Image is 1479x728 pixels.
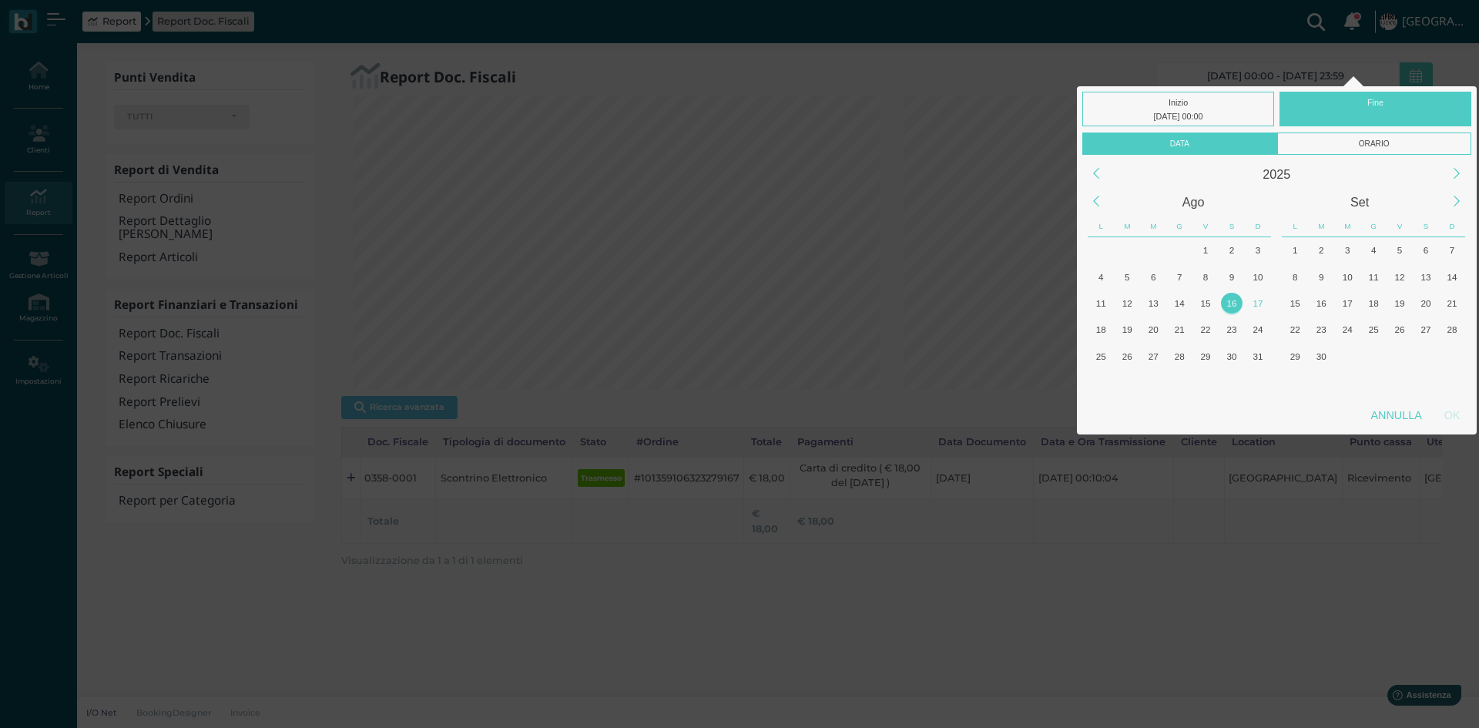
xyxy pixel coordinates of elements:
div: Giovedì, Settembre 11 [1360,263,1387,290]
div: Martedì, Agosto 26 [1114,343,1140,369]
div: Oggi, Domenica, Agosto 17 [1245,290,1271,317]
div: 20 [1415,293,1436,314]
div: Mercoledì, Settembre 3 [1334,237,1360,263]
div: Lunedì, Agosto 25 [1088,343,1114,369]
div: 7 [1169,267,1190,287]
div: Venerdì, Settembre 19 [1387,290,1413,317]
div: 21 [1169,319,1190,340]
div: Domenica, Settembre 7 [1245,370,1271,396]
div: Inizio [1082,92,1274,126]
div: 9 [1221,267,1242,287]
div: Martedì, Settembre 9 [1308,263,1334,290]
div: Martedì, Ottobre 7 [1308,370,1334,396]
div: Mercoledì, Luglio 30 [1140,237,1166,263]
div: 9 [1311,267,1332,287]
div: Giovedì, Agosto 14 [1166,290,1192,317]
div: Venerdì [1387,216,1413,237]
div: 25 [1363,319,1384,340]
div: 24 [1247,319,1268,340]
div: Domenica, Ottobre 12 [1439,370,1465,396]
div: Martedì [1308,216,1334,237]
div: 29 [1285,346,1306,367]
div: Giovedì, Settembre 4 [1360,237,1387,263]
div: 5 [1390,240,1410,260]
div: 13 [1415,267,1436,287]
div: Venerdì, Agosto 29 [1192,343,1219,369]
div: 20 [1143,319,1164,340]
div: Mercoledì, Agosto 6 [1140,263,1166,290]
div: Sabato, Agosto 9 [1219,263,1245,290]
div: Domenica, Agosto 24 [1245,317,1271,343]
div: 21 [1441,293,1462,314]
div: Mercoledì, Settembre 24 [1334,317,1360,343]
div: Martedì, Settembre 30 [1308,343,1334,369]
div: 30 [1221,346,1242,367]
div: Domenica, Agosto 10 [1245,263,1271,290]
div: Domenica [1439,216,1465,237]
div: Lunedì, Settembre 1 [1088,370,1114,396]
div: Lunedì, Agosto 11 [1088,290,1114,317]
div: [DATE] 00:00 [1086,109,1271,123]
div: 8 [1285,267,1306,287]
div: 30 [1311,346,1332,367]
div: Lunedì, Settembre 1 [1282,237,1308,263]
div: Mercoledì [1334,216,1360,237]
div: Next Year [1440,157,1474,190]
div: 2 [1221,240,1242,260]
div: 26 [1390,319,1410,340]
div: Sabato [1413,216,1439,237]
div: Venerdì, Agosto 22 [1192,317,1219,343]
div: Orario [1277,133,1471,155]
div: 4 [1363,240,1384,260]
div: 31 [1247,346,1268,367]
div: 28 [1169,346,1190,367]
div: 15 [1196,293,1216,314]
div: Martedì, Settembre 2 [1308,237,1334,263]
div: 14 [1169,293,1190,314]
div: 12 [1117,293,1138,314]
div: Giovedì, Ottobre 9 [1360,370,1387,396]
div: Mercoledì, Agosto 27 [1140,343,1166,369]
div: Domenica, Settembre 14 [1439,263,1465,290]
div: 19 [1390,293,1410,314]
div: 14 [1441,267,1462,287]
div: Domenica, Settembre 21 [1439,290,1465,317]
div: 25 [1091,346,1112,367]
div: 22 [1196,319,1216,340]
div: Lunedì, Agosto 18 [1088,317,1114,343]
div: Lunedì, Settembre 15 [1282,290,1308,317]
div: 5 [1117,267,1138,287]
div: Sabato, Ottobre 4 [1413,343,1439,369]
div: Martedì [1114,216,1140,237]
div: Giovedì, Settembre 4 [1166,370,1192,396]
div: Lunedì, Luglio 28 [1088,237,1114,263]
div: 12 [1390,267,1410,287]
div: Venerdì [1192,216,1219,237]
div: Sabato, Agosto 30 [1219,343,1245,369]
div: Sabato, Settembre 6 [1219,370,1245,396]
div: Sabato, Agosto 2 [1219,237,1245,263]
div: 1 [1285,240,1306,260]
div: Martedì, Luglio 29 [1114,237,1140,263]
div: Fine [1279,92,1471,126]
div: 29 [1196,346,1216,367]
div: Sabato, Settembre 13 [1413,263,1439,290]
div: Previous Month [1080,185,1113,218]
div: 19 [1117,319,1138,340]
div: Martedì, Settembre 2 [1114,370,1140,396]
div: Giovedì, Agosto 7 [1166,263,1192,290]
div: 10 [1337,267,1358,287]
div: Domenica, Agosto 31 [1245,343,1271,369]
div: Venerdì, Agosto 15 [1192,290,1219,317]
div: Sabato, Agosto 16 [1219,290,1245,317]
div: 10 [1247,267,1268,287]
div: Settembre [1276,188,1443,216]
div: Mercoledì, Settembre 3 [1140,370,1166,396]
div: Data [1082,133,1276,155]
div: Lunedì, Settembre 29 [1282,343,1308,369]
div: Martedì, Agosto 19 [1114,317,1140,343]
div: 23 [1311,319,1332,340]
div: Giovedì, Agosto 28 [1166,343,1192,369]
div: Sabato, Settembre 20 [1413,290,1439,317]
div: Venerdì, Settembre 5 [1387,237,1413,263]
